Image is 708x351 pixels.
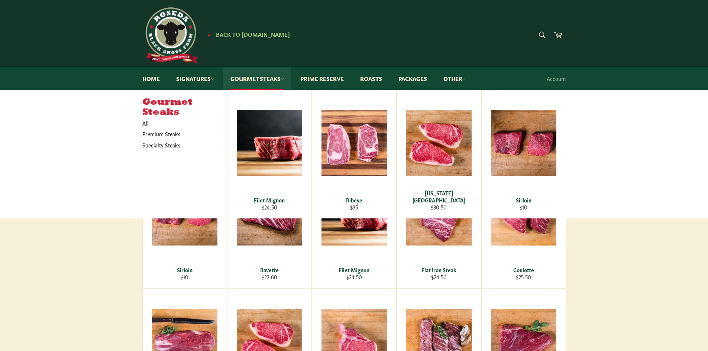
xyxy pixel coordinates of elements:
a: Specialty Steaks [139,140,220,150]
a: Ribeye Ribeye $35 [312,90,397,218]
a: ★ Back to [DOMAIN_NAME] [203,32,290,38]
a: Filet Mignon Filet Mignon $24.50 [312,159,397,288]
div: Ribeye [317,196,391,204]
div: Sirloin [147,266,222,273]
a: Filet Mignon Filet Mignon $24.50 [227,90,312,218]
a: Roasts [353,67,389,90]
div: $25.50 [486,273,561,280]
div: Filet Mignon [232,196,307,204]
a: Sirloin Sirloin $10 [481,90,566,218]
div: $23.60 [232,273,307,280]
a: Sirloin Sirloin $10 [142,159,227,288]
div: [US_STATE][GEOGRAPHIC_DATA] [401,189,476,204]
div: $35 [317,204,391,211]
span: ★ [207,32,211,38]
div: $24.50 [401,273,476,280]
a: Home [135,67,167,90]
a: All [139,118,227,129]
div: $24.50 [317,273,391,280]
a: Flat Iron Steak Flat Iron Steak $24.50 [397,159,481,288]
div: Filet Mignon [317,266,391,273]
a: Other [436,67,473,90]
div: $24.50 [232,204,307,211]
div: $10 [147,273,222,280]
div: Sirloin [486,196,561,204]
img: Sirloin [491,110,556,176]
img: Filet Mignon [237,110,302,176]
img: Roseda Beef [142,7,198,63]
img: New York Strip [406,110,472,176]
span: Back to [DOMAIN_NAME] [216,30,290,38]
div: Flat Iron Steak [401,266,476,273]
a: Bavette Bavette $23.60 [227,159,312,288]
div: Bavette [232,266,307,273]
a: Gourmet Steaks [223,67,291,90]
a: Packages [391,67,434,90]
div: $30.50 [401,204,476,211]
div: $10 [486,204,561,211]
img: Ribeye [321,110,387,176]
a: Premium Steaks [139,129,220,139]
h5: Gourmet Steaks [142,97,227,118]
a: Account [543,68,570,90]
a: Coulotte Coulotte $25.50 [481,159,566,288]
div: Coulotte [486,266,561,273]
a: Signatures [169,67,222,90]
a: New York Strip [US_STATE][GEOGRAPHIC_DATA] $30.50 [397,90,481,218]
a: Prime Reserve [293,67,351,90]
